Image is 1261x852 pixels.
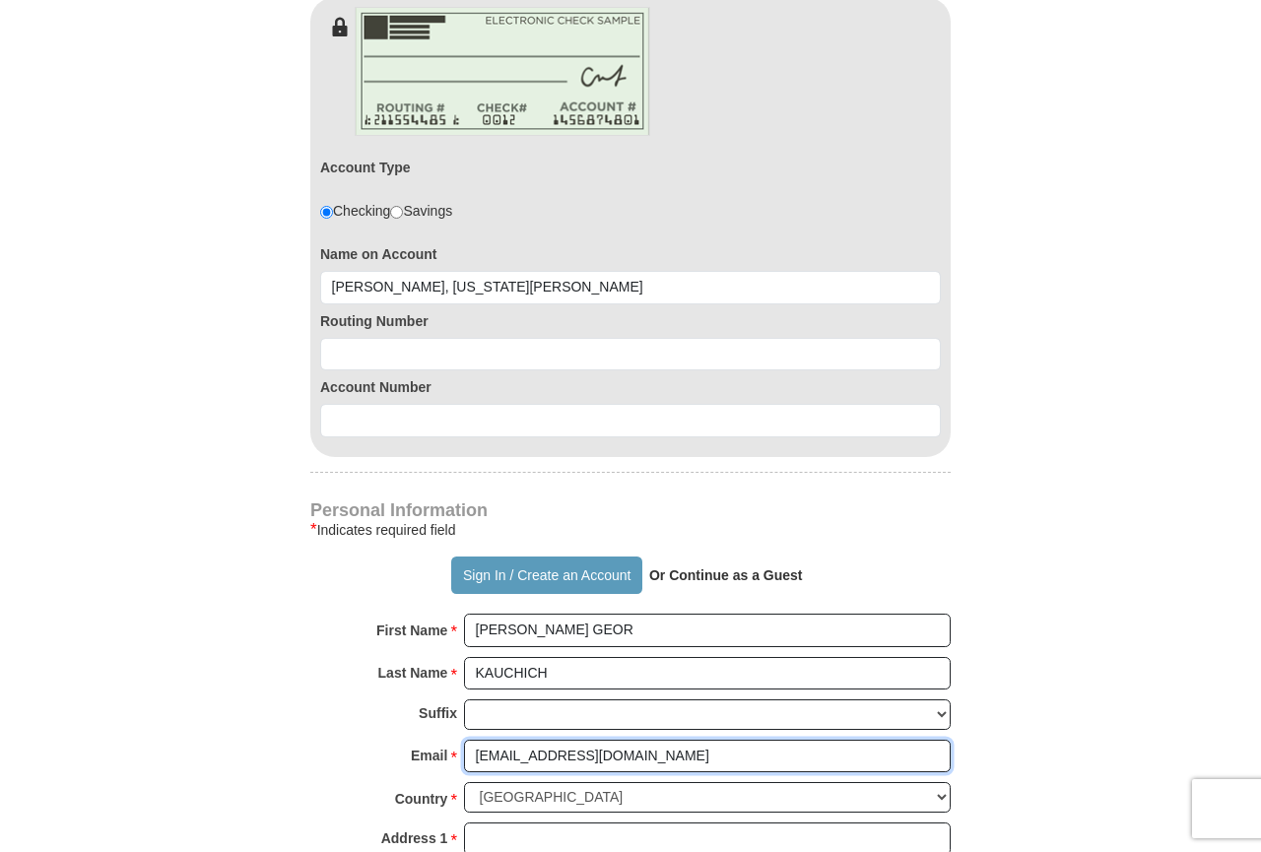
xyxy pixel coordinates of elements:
[411,742,447,769] strong: Email
[649,567,803,583] strong: Or Continue as a Guest
[419,699,457,727] strong: Suffix
[310,518,951,542] div: Indicates required field
[376,617,447,644] strong: First Name
[395,785,448,813] strong: Country
[451,557,641,594] button: Sign In / Create an Account
[310,502,951,518] h4: Personal Information
[381,824,448,852] strong: Address 1
[320,158,411,177] label: Account Type
[320,201,452,221] div: Checking Savings
[320,377,941,397] label: Account Number
[355,7,650,136] img: check-en.png
[320,311,941,331] label: Routing Number
[378,659,448,687] strong: Last Name
[320,244,941,264] label: Name on Account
